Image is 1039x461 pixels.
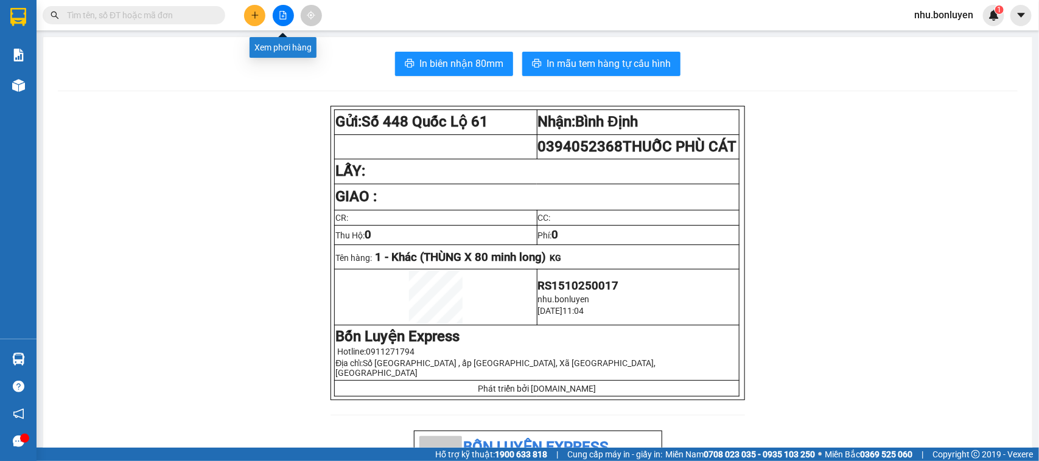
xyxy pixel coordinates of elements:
[988,10,999,21] img: icon-new-feature
[623,138,737,155] span: THUỐC PHÙ CÁT
[335,251,738,264] p: Tên hàng:
[335,358,656,378] span: Số [GEOGRAPHIC_DATA] , ấp [GEOGRAPHIC_DATA], Xã [GEOGRAPHIC_DATA], [GEOGRAPHIC_DATA]
[12,49,25,61] img: solution-icon
[51,11,59,19] span: search
[556,448,558,461] span: |
[576,113,638,130] span: Bình Định
[538,279,619,293] span: RS1510250017
[563,306,584,316] span: 11:04
[818,452,822,457] span: ⚪️
[904,7,983,23] span: nhu.bonluyen
[825,448,912,461] span: Miền Bắc
[537,226,739,245] td: Phí:
[538,294,590,304] span: nhu.bonluyen
[67,9,211,22] input: Tìm tên, số ĐT hoặc mã đơn
[547,56,671,71] span: In mẫu tem hàng tự cấu hình
[1016,10,1027,21] span: caret-down
[6,66,84,92] li: VP Số 448 Quốc Lộ 61
[335,381,739,397] td: Phát triển bởi [DOMAIN_NAME]
[366,347,415,356] span: 0911271794
[335,210,537,226] td: CR:
[10,8,26,26] img: logo-vxr
[12,79,25,92] img: warehouse-icon
[522,52,680,76] button: printerIn mẫu tem hàng tự cấu hình
[537,210,739,226] td: CC:
[12,353,25,366] img: warehouse-icon
[337,347,415,356] span: Hotline:
[665,448,815,461] span: Miền Nam
[567,448,662,461] span: Cung cấp máy in - giấy in:
[279,11,287,19] span: file-add
[395,52,513,76] button: printerIn biên nhận 80mm
[244,5,265,26] button: plus
[335,328,460,345] strong: Bốn Luyện Express
[419,436,657,459] li: Bốn Luyện Express
[273,5,294,26] button: file-add
[538,113,638,130] strong: Nhận:
[538,306,563,316] span: [DATE]
[251,11,259,19] span: plus
[538,138,737,155] span: 0394052368
[1010,5,1032,26] button: caret-down
[997,5,1001,14] span: 1
[435,448,547,461] span: Hỗ trợ kỹ thuật:
[922,448,923,461] span: |
[704,449,815,459] strong: 0708 023 035 - 0935 103 250
[307,11,315,19] span: aim
[335,162,365,179] strong: LẤY:
[84,66,162,79] li: VP Bình Định
[13,381,24,392] span: question-circle
[6,6,177,52] li: Bốn Luyện Express
[552,228,559,241] span: 0
[362,113,488,130] span: Số 448 Quốc Lộ 61
[13,408,24,420] span: notification
[495,449,547,459] strong: 1900 633 818
[375,251,546,264] span: 1 - Khác (THÙNG X 80 minh long)
[860,449,912,459] strong: 0369 525 060
[405,58,415,70] span: printer
[335,358,656,378] span: Địa chỉ:
[365,228,371,241] span: 0
[335,226,537,245] td: Thu Hộ:
[995,5,1004,14] sup: 1
[335,188,377,205] strong: GIAO :
[550,253,561,263] span: KG
[971,450,980,459] span: copyright
[532,58,542,70] span: printer
[335,113,488,130] strong: Gửi:
[419,56,503,71] span: In biên nhận 80mm
[301,5,322,26] button: aim
[13,435,24,447] span: message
